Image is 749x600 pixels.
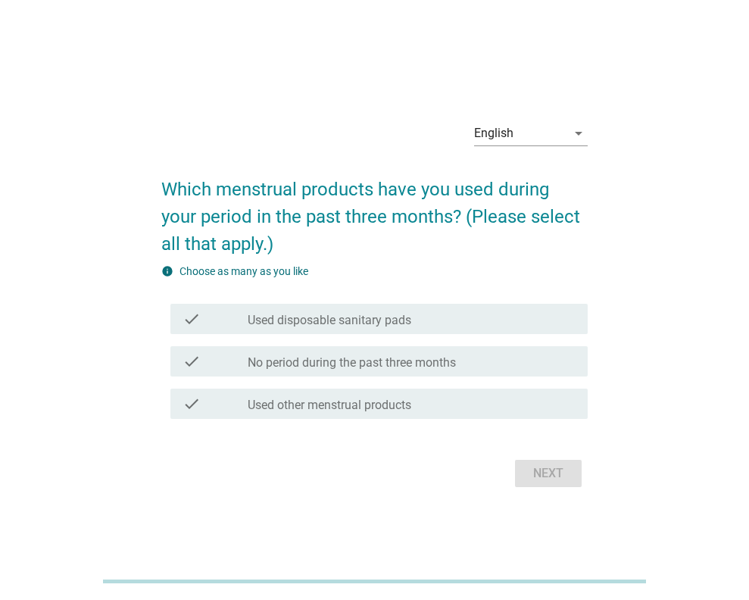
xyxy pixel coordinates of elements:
label: Choose as many as you like [179,265,308,277]
i: arrow_drop_down [570,124,588,142]
div: English [474,127,513,140]
label: No period during the past three months [248,355,456,370]
h2: Which menstrual products have you used during your period in the past three months? (Please selec... [161,161,588,258]
i: check [183,352,201,370]
i: check [183,395,201,413]
label: Used disposable sanitary pads [248,313,411,328]
i: info [161,265,173,277]
i: check [183,310,201,328]
label: Used other menstrual products [248,398,411,413]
